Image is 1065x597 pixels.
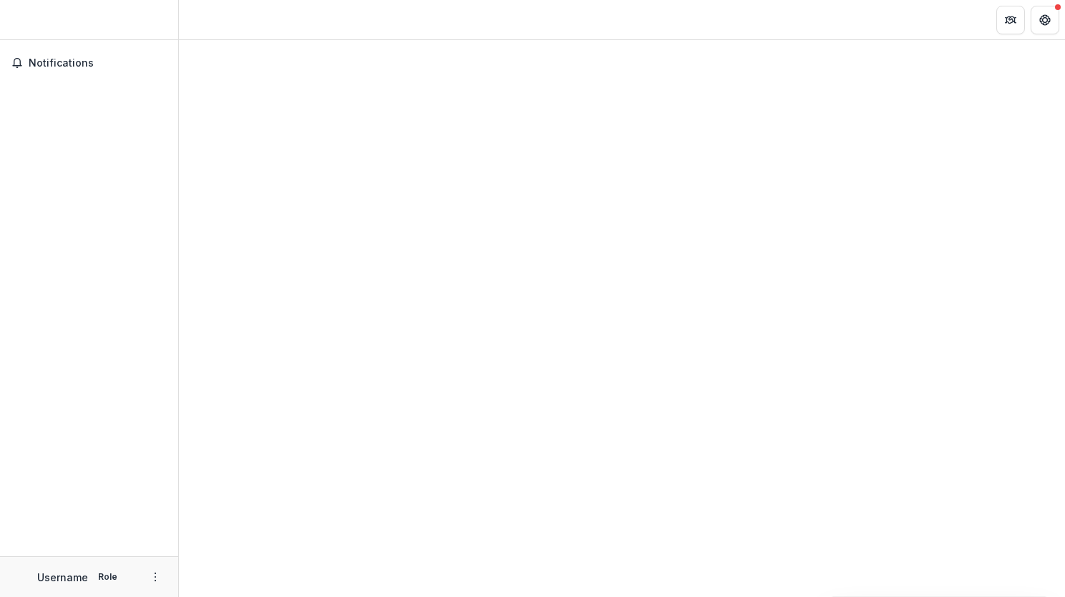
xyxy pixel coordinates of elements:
span: Notifications [29,57,167,69]
button: Get Help [1031,6,1059,34]
button: Partners [996,6,1025,34]
button: Notifications [6,52,172,74]
button: More [147,568,164,586]
p: Username [37,570,88,585]
p: Role [94,571,122,583]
